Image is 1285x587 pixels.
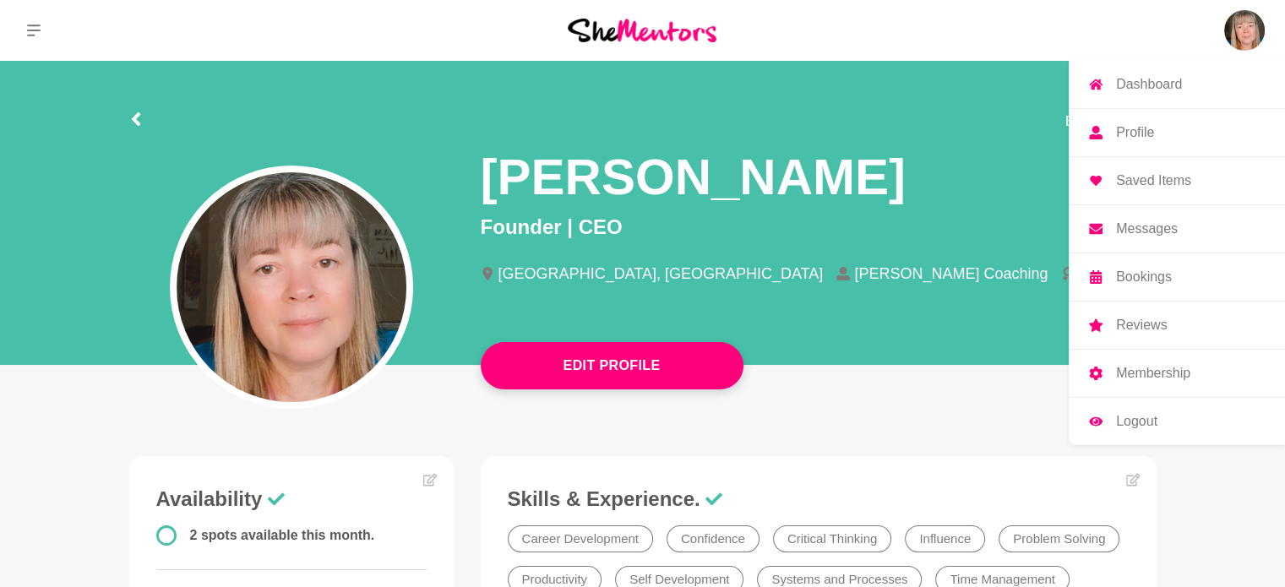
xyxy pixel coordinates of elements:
[156,486,427,512] h3: Availability
[481,212,1157,242] p: Founder | CEO
[1069,157,1285,204] a: Saved Items
[1116,78,1182,91] p: Dashboard
[190,528,375,542] span: 2 spots available this month.
[1116,222,1178,236] p: Messages
[1116,270,1172,284] p: Bookings
[1116,174,1191,188] p: Saved Items
[1061,266,1160,281] li: 20+ years
[481,342,743,389] button: Edit Profile
[1069,61,1285,108] a: Dashboard
[1224,10,1265,51] a: Gina HubbardDashboardProfileSaved ItemsMessagesBookingsReviewsMembershipLogout
[481,266,837,281] li: [GEOGRAPHIC_DATA], [GEOGRAPHIC_DATA]
[568,19,716,41] img: She Mentors Logo
[1069,302,1285,349] a: Reviews
[1069,205,1285,253] a: Messages
[508,486,1130,512] h3: Skills & Experience.
[1116,318,1167,332] p: Reviews
[1069,253,1285,301] a: Bookings
[481,145,906,209] h1: [PERSON_NAME]
[1116,367,1190,380] p: Membership
[1065,111,1130,132] span: Edit profile
[836,266,1061,281] li: [PERSON_NAME] Coaching
[1116,126,1154,139] p: Profile
[1116,415,1157,428] p: Logout
[1224,10,1265,51] img: Gina Hubbard
[1069,109,1285,156] a: Profile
